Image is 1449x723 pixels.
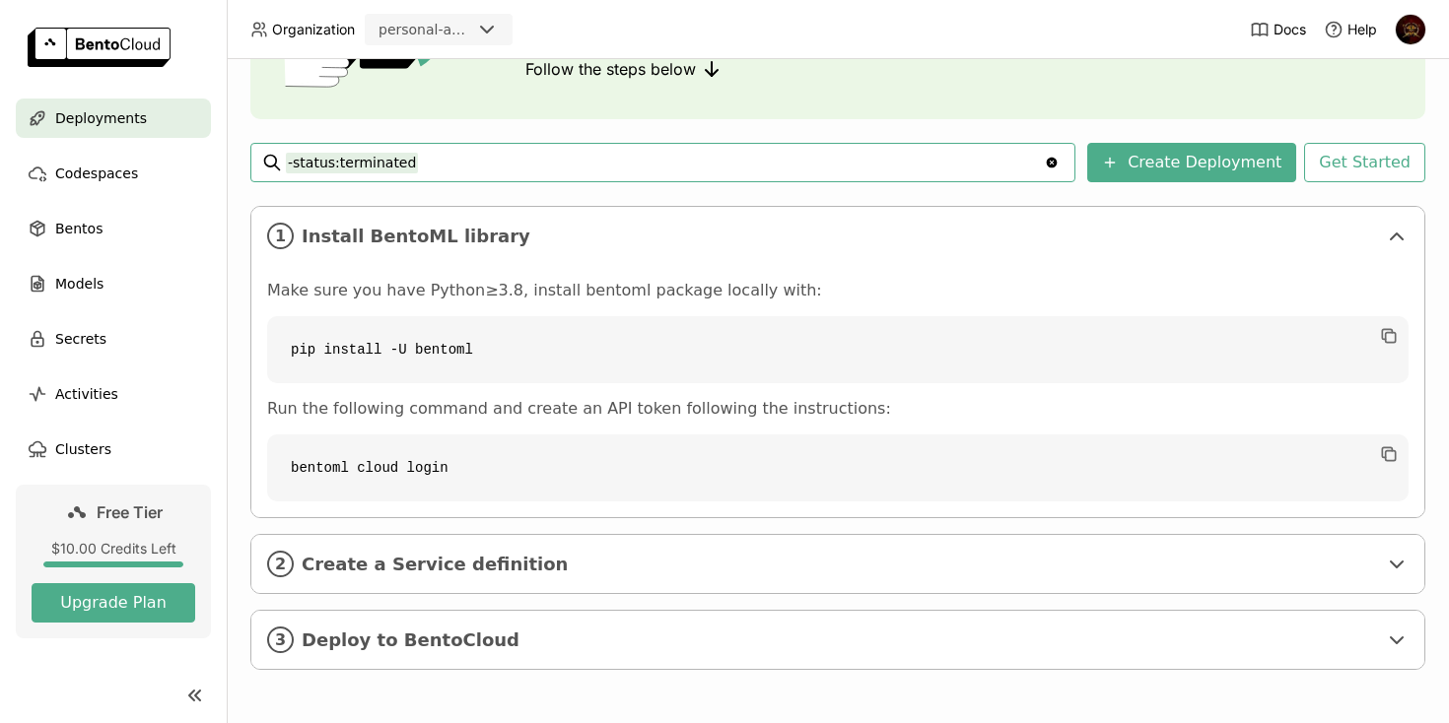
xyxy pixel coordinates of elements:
[55,272,103,296] span: Models
[525,59,696,79] span: Follow the steps below
[267,281,1409,300] p: Make sure you have Python≥3.8, install bentoml package locally with:
[473,21,475,40] input: Selected personal-anurag.
[16,319,211,359] a: Secrets
[1044,155,1060,170] svg: Clear value
[267,223,294,249] i: 1
[16,264,211,303] a: Models
[32,583,195,623] button: Upgrade Plan
[55,382,118,406] span: Activities
[267,551,294,577] i: 2
[1274,21,1306,38] span: Docs
[55,217,103,240] span: Bentos
[267,399,1409,419] p: Run the following command and create an API token following the instructions:
[55,437,111,461] span: Clusters
[55,327,106,351] span: Secrets
[55,106,147,130] span: Deployments
[16,374,211,414] a: Activities
[97,502,163,522] span: Free Tier
[1347,21,1377,38] span: Help
[28,28,171,67] img: logo
[16,485,211,638] a: Free Tier$10.00 Credits LeftUpgrade Plan
[267,316,1409,383] code: pip install -U bentoml
[1087,143,1296,182] button: Create Deployment
[302,226,1377,247] span: Install BentoML library
[1396,15,1425,44] img: Anurag Kanade
[302,629,1377,651] span: Deploy to BentoCloud
[251,207,1424,265] div: 1Install BentoML library
[286,147,1044,178] input: Search
[16,209,211,248] a: Bentos
[251,535,1424,593] div: 2Create a Service definition
[267,434,1409,501] code: bentoml cloud login
[16,429,211,469] a: Clusters
[16,154,211,193] a: Codespaces
[55,162,138,185] span: Codespaces
[251,611,1424,669] div: 3Deploy to BentoCloud
[32,540,195,558] div: $10.00 Credits Left
[379,20,471,39] div: personal-anurag
[1304,143,1425,182] button: Get Started
[302,554,1377,575] span: Create a Service definition
[272,21,355,38] span: Organization
[267,626,294,653] i: 3
[1250,20,1306,39] a: Docs
[1324,20,1377,39] div: Help
[16,99,211,138] a: Deployments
